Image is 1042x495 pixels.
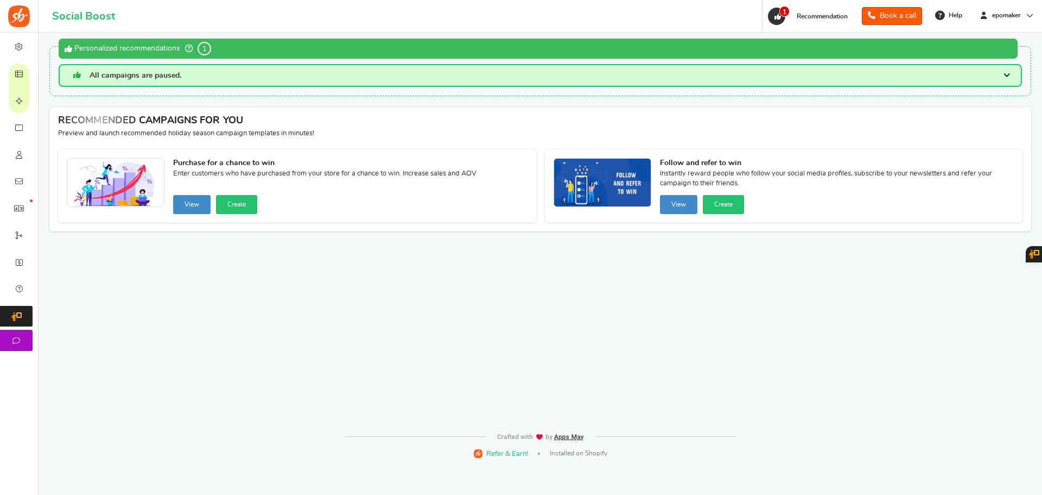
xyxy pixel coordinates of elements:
[474,448,528,459] a: Refer & Earn!
[660,195,697,214] button: View
[660,158,1014,169] strong: Follow and refer to win
[554,159,651,208] img: Recommended Campaigns
[779,6,790,17] span: 1
[198,42,211,55] span: 1
[660,169,1014,191] span: Instantly reward people who follow your social media profiles, subscribe to your newsletters and ...
[58,116,1022,127] h4: RECOMMENDED CAMPAIGNS FOR YOU
[59,39,1018,59] div: Personalized recommendations
[173,158,476,169] strong: Purchase for a chance to win
[703,195,744,214] button: Create
[797,13,848,20] span: Recommendation
[8,5,30,27] img: Social Boost
[58,129,1022,139] p: Preview and launch recommended holiday season campaign templates in minutes!
[862,7,922,25] a: Book a call
[946,11,962,20] span: Help
[30,199,33,202] em: New
[173,195,211,214] button: View
[173,169,476,191] span: Enter customers who have purchased from your store for a chance to win. Increase sales and AOV
[497,434,584,441] img: img-footer.webp
[931,7,968,24] a: Help
[52,10,115,22] h1: Social Boost
[767,8,853,25] a: 1 Recommendation
[90,72,181,79] span: All campaigns are paused.
[216,195,257,214] button: Create
[988,11,1025,20] span: epomaker
[538,453,540,455] span: |
[67,159,164,208] img: Recommended Campaigns
[550,449,607,458] span: Installed on Shopify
